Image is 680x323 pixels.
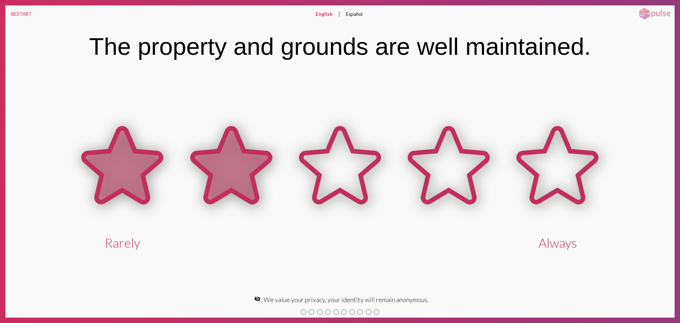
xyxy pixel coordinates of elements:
button: RESTART [5,5,38,23]
button: English [310,5,338,23]
button: Español [340,5,368,23]
mat-icon: visibility_off [254,296,261,302]
span: We value your privacy, your identity will remain anonymous. [264,296,429,304]
div: The property and grounds are well maintained. [89,32,591,60]
img: pulsehorizontalsmall.png [637,7,673,20]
